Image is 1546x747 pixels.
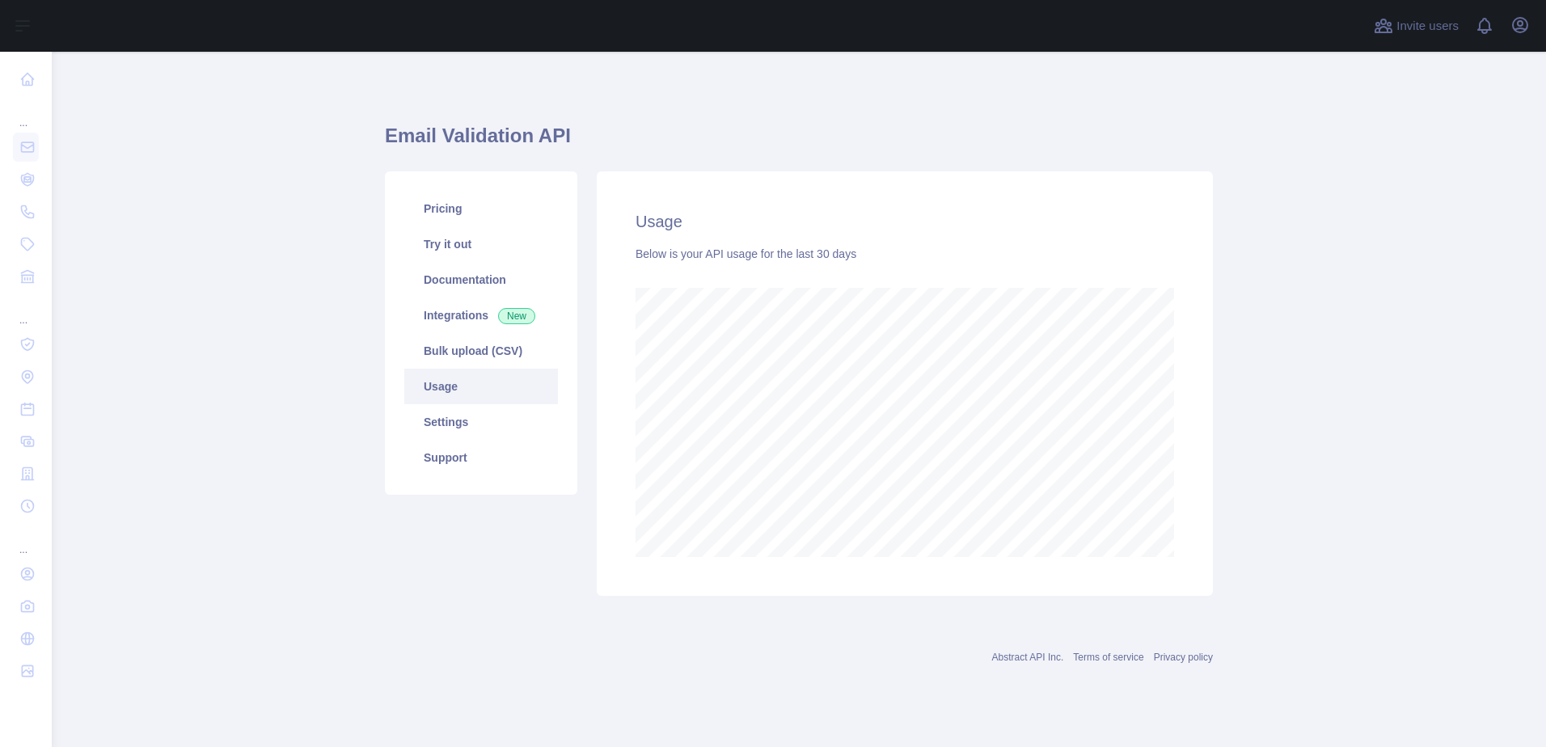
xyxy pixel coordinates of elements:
[992,652,1064,663] a: Abstract API Inc.
[404,440,558,475] a: Support
[13,294,39,327] div: ...
[636,210,1174,233] h2: Usage
[1073,652,1143,663] a: Terms of service
[1396,17,1459,36] span: Invite users
[404,262,558,298] a: Documentation
[404,333,558,369] a: Bulk upload (CSV)
[404,226,558,262] a: Try it out
[498,308,535,324] span: New
[13,524,39,556] div: ...
[404,298,558,333] a: Integrations New
[1154,652,1213,663] a: Privacy policy
[13,97,39,129] div: ...
[385,123,1213,162] h1: Email Validation API
[404,404,558,440] a: Settings
[636,246,1174,262] div: Below is your API usage for the last 30 days
[404,369,558,404] a: Usage
[1371,13,1462,39] button: Invite users
[404,191,558,226] a: Pricing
